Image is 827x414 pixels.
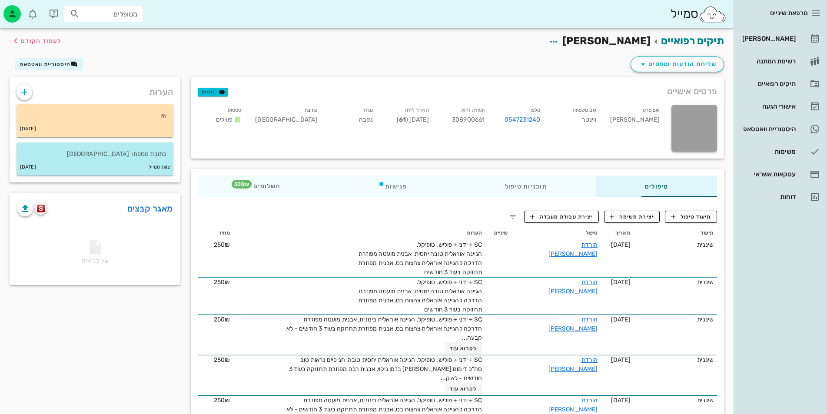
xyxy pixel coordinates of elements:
button: היסטוריית וואטסאפ [15,58,83,70]
span: שליחת הודעות וטפסים [638,59,717,70]
span: תשלומים [246,183,280,189]
a: הורדת [PERSON_NAME] [548,278,598,295]
button: תגיות [198,88,228,96]
a: הורדת [PERSON_NAME] [548,356,598,373]
div: שיננית [638,278,714,287]
span: תגיות [202,88,224,96]
span: [DATE] [611,278,631,286]
small: [DATE] [20,124,36,134]
div: הערות [10,77,180,103]
th: תאריך [601,226,634,240]
button: scanora logo [35,202,47,215]
span: [DATE] [611,356,631,364]
span: לעמוד הקודם [21,37,61,45]
a: משימות [737,141,824,162]
button: יצירת עבודת מעבדה [524,211,598,223]
p: כתובת נוספת: [GEOGRAPHIC_DATA] [23,149,166,159]
small: טלפון [529,107,541,113]
small: שם משפחה [573,107,596,113]
span: [DATE] ( ) [397,116,429,123]
a: [PERSON_NAME] [737,28,824,49]
span: SC + ידני + פוליש. טופיקל. הגיינה אוראלית טובה יחסית, אבנית מועטה מפוזרת הדרכה להגיינה אוראלית צח... [358,278,482,313]
div: רשימת המתנה [741,58,796,65]
span: יצירת משימה [610,213,654,221]
th: מחיר [198,226,233,240]
span: [DATE] [611,397,631,404]
small: סטטוס [228,107,242,113]
span: 250₪ [214,241,230,248]
a: היסטוריית וואטסאפ [737,119,824,139]
a: דוחות [737,186,824,207]
div: היסטוריית וואטסאפ [741,126,796,132]
small: צוות סמייל [149,162,170,172]
img: scanora logo [37,205,45,212]
span: SC + ידני + פוליש. טופיקל. הגיינה אוראלית יחסית טובה, חניכיים נראות טוב סה"כ דימום [PERSON_NAME] ... [289,356,482,382]
span: 308900661 [452,116,485,123]
div: שיננית [638,240,714,249]
span: מרפאת שיניים [770,9,808,17]
span: 250₪ [214,278,230,286]
a: הורדת [PERSON_NAME] [548,241,598,258]
a: אישורי הגעה [737,96,824,117]
button: יצירת משימה [604,211,660,223]
a: הורדת [PERSON_NAME] [548,316,598,332]
div: ווינטר [547,103,603,130]
small: תעודת זהות [461,107,485,113]
div: עסקאות אשראי [741,171,796,178]
a: עסקאות אשראי [737,164,824,185]
a: תיקים רפואיים [737,73,824,94]
div: שיננית [638,355,714,364]
span: פעילים [216,116,233,123]
div: תיקים רפואיים [741,80,796,87]
small: תאריך לידה [405,107,429,113]
th: טיפול [511,226,601,240]
span: לקרוא עוד [450,386,477,392]
div: פגישות [329,176,456,197]
span: [DATE] [611,316,631,323]
div: [PERSON_NAME] [603,103,666,130]
div: אישורי הגעה [741,103,796,110]
button: לקרוא עוד [445,383,482,395]
button: לקרוא עוד [445,342,482,354]
span: 250₪ [214,356,230,364]
small: כתובת [305,107,318,113]
a: מאגר קבצים [127,202,173,215]
span: [PERSON_NAME] [562,35,651,47]
th: שיניים [485,226,511,240]
span: יצירת עבודת מעבדה [530,213,593,221]
span: 250₪ [214,397,230,404]
div: דוחות [741,193,796,200]
span: 250₪ [214,316,230,323]
div: תוכניות טיפול [456,176,596,197]
small: מגדר [362,107,373,113]
div: שיננית [638,396,714,405]
span: SC + ידני + פוליש. טופיקל. הגיינה אוראלית בינונית, אבנית מועטה מפוזרת הדרכה להגיינה אוראלית צחצוח... [286,316,482,341]
div: [PERSON_NAME] [741,35,796,42]
span: תיעוד טיפול [671,213,711,221]
span: פרטים אישיים [667,84,717,98]
th: הערות [233,226,485,240]
a: 0547231240 [505,115,540,125]
a: רשימת המתנה [737,51,824,72]
div: סמייל [671,5,727,23]
button: לעמוד הקודם [10,33,61,49]
div: נקבה [324,103,380,130]
span: תג [232,180,252,189]
div: משימות [741,148,796,155]
th: תיעוד [634,226,717,240]
button: תיעוד טיפול [665,211,717,223]
button: שליחת הודעות וטפסים [631,56,724,72]
a: תיקים רפואיים [661,35,724,47]
small: [DATE] [20,162,36,172]
small: שם פרטי [641,107,659,113]
a: הורדת [PERSON_NAME] [548,397,598,413]
span: [DATE] [611,241,631,248]
span: SC + ידני + פוליש. טופיקל. הגיינה אוראלית טובה יחסית, אבנית מועטה מפוזרת הדרכה להגיינה אוראלית צח... [358,241,482,276]
span: היסטוריית וואטסאפ [20,61,70,67]
span: אין קבצים [81,242,109,265]
span: לקרוא עוד [450,345,477,351]
strong: 61 [399,116,406,123]
div: טיפולים [596,176,717,197]
p: אין [23,111,166,121]
span: [GEOGRAPHIC_DATA] [255,116,317,123]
